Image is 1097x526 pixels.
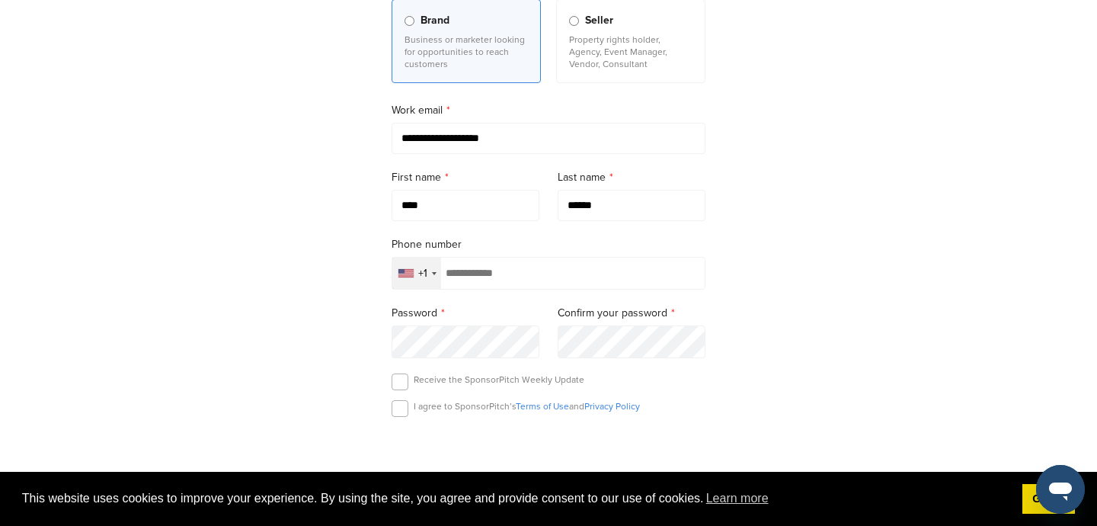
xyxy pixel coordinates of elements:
[1022,484,1075,515] a: dismiss cookie message
[392,236,705,253] label: Phone number
[585,12,613,29] span: Seller
[22,487,1010,510] span: This website uses cookies to improve your experience. By using the site, you agree and provide co...
[584,401,640,412] a: Privacy Policy
[558,169,705,186] label: Last name
[418,268,427,279] div: +1
[414,374,584,386] p: Receive the SponsorPitch Weekly Update
[569,16,579,26] input: Seller Property rights holder, Agency, Event Manager, Vendor, Consultant
[414,400,640,412] p: I agree to SponsorPitch’s and
[462,435,635,479] iframe: reCAPTCHA
[558,305,705,322] label: Confirm your password
[704,487,771,510] a: learn more about cookies
[392,169,539,186] label: First name
[1036,465,1085,514] iframe: Button to launch messaging window
[392,258,441,289] div: Selected country
[392,305,539,322] label: Password
[405,16,414,26] input: Brand Business or marketer looking for opportunities to reach customers
[405,34,528,70] p: Business or marketer looking for opportunities to reach customers
[516,401,569,412] a: Terms of Use
[392,102,705,119] label: Work email
[421,12,449,29] span: Brand
[569,34,692,70] p: Property rights holder, Agency, Event Manager, Vendor, Consultant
